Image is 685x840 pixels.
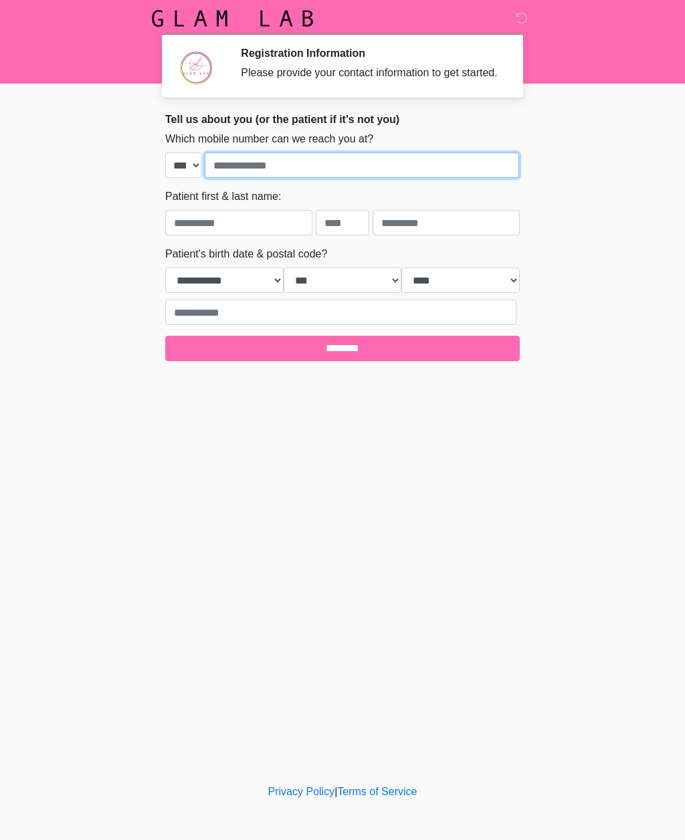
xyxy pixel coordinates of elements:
[241,47,500,60] h2: Registration Information
[175,47,215,87] img: Agent Avatar
[241,65,500,81] div: Please provide your contact information to get started.
[152,10,313,27] img: Glam Lab Logo
[337,786,417,797] a: Terms of Service
[268,786,335,797] a: Privacy Policy
[334,786,337,797] a: |
[165,113,520,126] h2: Tell us about you (or the patient if it's not you)
[165,189,281,205] label: Patient first & last name:
[165,131,373,147] label: Which mobile number can we reach you at?
[165,246,327,262] label: Patient's birth date & postal code?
